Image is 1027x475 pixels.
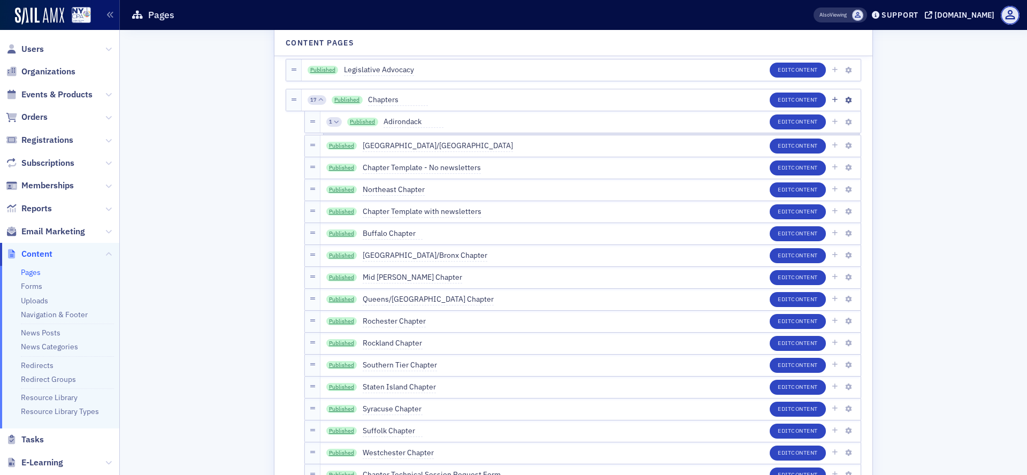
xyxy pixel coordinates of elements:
span: Chapters [368,94,428,106]
span: Content [791,449,818,456]
a: Redirect Groups [21,374,76,384]
span: Content [791,208,818,215]
button: EditContent [770,160,826,175]
a: Reports [6,203,52,214]
button: EditContent [770,380,826,395]
button: EditContent [770,402,826,417]
span: Queens/[GEOGRAPHIC_DATA] Chapter [363,294,494,305]
a: Published [326,383,357,392]
a: Resource Library Types [21,407,99,416]
div: [DOMAIN_NAME] [934,10,994,20]
span: Reports [21,203,52,214]
button: EditContent [770,270,826,285]
button: EditContent [770,93,826,108]
a: Registrations [6,134,73,146]
button: EditContent [770,292,826,307]
a: Published [326,251,357,260]
span: Elizabeth Gurvits [852,10,863,21]
span: Memberships [21,180,74,191]
span: 17 [310,96,317,104]
span: Content [791,405,818,412]
a: Published [326,361,357,370]
button: EditContent [770,226,826,241]
span: Mid [PERSON_NAME] Chapter [363,272,462,284]
span: [GEOGRAPHIC_DATA]/[GEOGRAPHIC_DATA] [363,140,513,152]
a: Redirects [21,361,53,370]
a: Navigation & Footer [21,310,88,319]
span: Rochester Chapter [363,316,426,327]
a: Published [326,317,357,326]
a: Published [326,295,357,304]
a: Published [326,427,357,435]
h4: Content Pages [286,37,354,49]
span: Content [791,361,818,369]
span: Chapter Template - No newsletters [363,162,481,174]
span: Orders [21,111,48,123]
span: Content [791,229,818,237]
a: Published [326,449,357,457]
button: EditContent [770,114,826,129]
span: 1 [329,118,332,126]
a: Uploads [21,296,48,305]
button: EditContent [770,182,826,197]
div: Also [819,11,830,18]
a: Published [347,118,378,126]
a: Orders [6,111,48,123]
span: Syracuse Chapter [363,403,423,415]
span: Content [791,186,818,193]
span: Content [791,251,818,259]
span: Content [791,295,818,303]
a: View Homepage [64,7,91,25]
span: Users [21,43,44,55]
span: Legislative Advocacy [344,64,414,76]
span: Content [791,383,818,390]
a: Published [326,405,357,413]
span: Westchester Chapter [363,447,434,459]
span: E-Learning [21,457,63,469]
a: News Categories [21,342,78,351]
a: Events & Products [6,89,93,101]
span: Content [21,248,52,260]
span: Chapter Template with newsletters [363,206,481,218]
span: Adirondack [384,116,443,128]
span: Content [791,339,818,347]
button: EditContent [770,446,826,461]
a: Published [326,273,357,282]
img: SailAMX [72,7,91,24]
span: Content [791,164,818,171]
span: Content [791,66,818,73]
a: Resource Library [21,393,78,402]
span: Profile [1001,6,1020,25]
button: EditContent [770,424,826,439]
a: Subscriptions [6,157,74,169]
a: Published [326,339,357,348]
a: Published [326,142,357,150]
span: Events & Products [21,89,93,101]
span: Email Marketing [21,226,85,237]
span: Southern Tier Chapter [363,359,437,371]
button: EditContent [770,63,826,78]
img: SailAMX [15,7,64,25]
span: Content [791,96,818,103]
span: Viewing [819,11,847,19]
a: Published [332,96,363,104]
h1: Pages [148,9,174,21]
button: EditContent [770,336,826,351]
a: Memberships [6,180,74,191]
div: Support [882,10,918,20]
a: E-Learning [6,457,63,469]
span: Northeast Chapter [363,184,425,196]
span: Content [791,118,818,125]
span: Registrations [21,134,73,146]
button: [DOMAIN_NAME] [925,11,998,19]
a: Tasks [6,434,44,446]
span: Content [791,317,818,325]
span: Rockland Chapter [363,338,423,349]
a: Published [326,164,357,172]
span: Content [791,142,818,149]
button: EditContent [770,314,826,329]
button: EditContent [770,248,826,263]
a: Forms [21,281,42,291]
span: Staten Island Chapter [363,381,436,393]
